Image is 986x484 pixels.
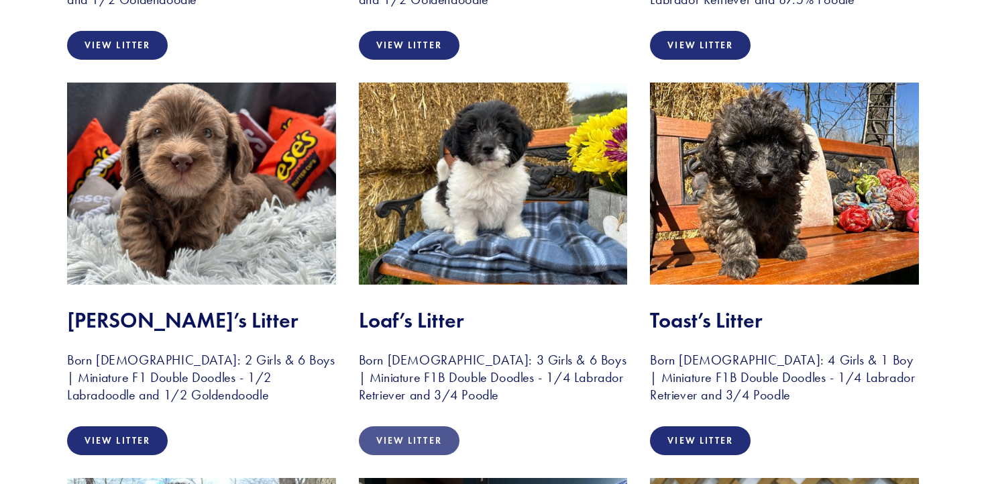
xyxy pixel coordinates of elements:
h3: Born [DEMOGRAPHIC_DATA]: 2 Girls & 6 Boys | Miniature F1 Double Doodles - 1/2 Labradoodle and 1/2... [67,351,336,403]
h2: [PERSON_NAME]’s Litter [67,307,336,333]
a: View Litter [650,31,751,60]
a: View Litter [359,31,459,60]
a: View Litter [67,426,168,455]
a: View Litter [359,426,459,455]
h2: Toast’s Litter [650,307,919,333]
a: View Litter [67,31,168,60]
h3: Born [DEMOGRAPHIC_DATA]: 4 Girls & 1 Boy | Miniature F1B Double Doodles - 1/4 Labrador Retriever ... [650,351,919,403]
h2: Loaf’s Litter [359,307,628,333]
a: View Litter [650,426,751,455]
h3: Born [DEMOGRAPHIC_DATA]: 3 Girls & 6 Boys | Miniature F1B Double Doodles - 1/4 Labrador Retriever... [359,351,628,403]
